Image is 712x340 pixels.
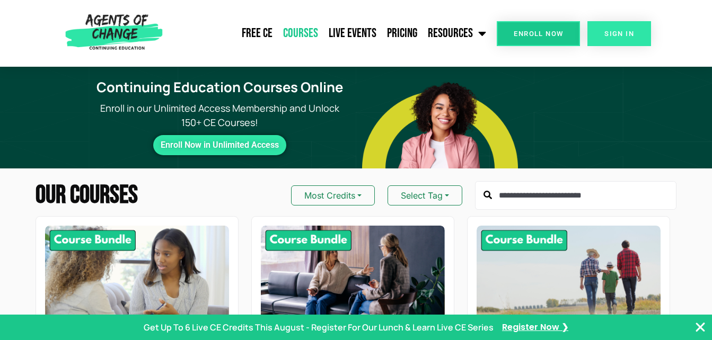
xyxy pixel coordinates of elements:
img: Leadership and Supervision Skills - 8 Credit CE Bundle [261,226,445,327]
a: Enroll Now in Unlimited Access [153,135,286,155]
a: Free CE [236,20,278,47]
button: Select Tag [388,185,462,205]
span: Enroll Now in Unlimited Access [161,142,279,148]
span: Enroll Now [514,30,563,37]
nav: Menu [167,20,491,47]
h1: Continuing Education Courses Online [90,79,350,96]
a: Enroll Now [497,21,580,46]
a: Pricing [382,20,423,47]
img: New Therapist Essentials - 10 Credit CE Bundle [45,226,229,327]
p: Get Up To 6 Live CE Credits This August - Register For Our Lunch & Learn Live CE Series [144,321,494,334]
a: Register Now ❯ [502,321,568,333]
a: Courses [278,20,323,47]
button: Most Credits [291,185,375,205]
a: SIGN IN [587,21,651,46]
a: Resources [423,20,491,47]
h2: Our Courses [36,183,138,208]
img: Rural and Underserved Practice - 8 Credit CE Bundle [477,226,661,327]
p: Enroll in our Unlimited Access Membership and Unlock 150+ CE Courses! [84,101,356,130]
button: Close Banner [694,321,707,334]
span: SIGN IN [604,30,634,37]
a: Live Events [323,20,382,47]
